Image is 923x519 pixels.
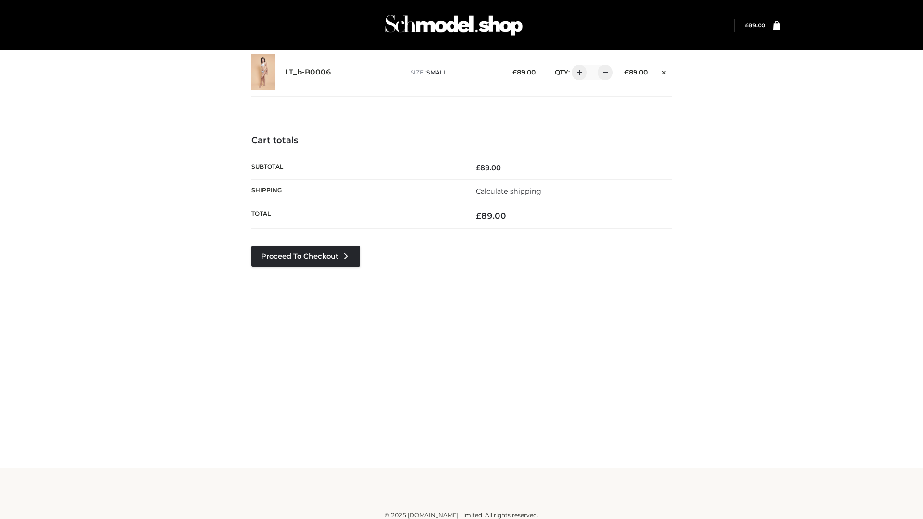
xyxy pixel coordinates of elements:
a: Calculate shipping [476,187,541,196]
bdi: 89.00 [745,22,765,29]
span: SMALL [426,69,447,76]
bdi: 89.00 [512,68,536,76]
span: £ [745,22,748,29]
a: £89.00 [745,22,765,29]
bdi: 89.00 [476,211,506,221]
img: Schmodel Admin 964 [382,6,526,44]
th: Shipping [251,179,461,203]
span: £ [476,163,480,172]
span: £ [476,211,481,221]
bdi: 89.00 [624,68,648,76]
div: QTY: [545,65,610,80]
th: Subtotal [251,156,461,179]
span: £ [512,68,517,76]
p: size : [411,68,498,77]
bdi: 89.00 [476,163,501,172]
th: Total [251,203,461,229]
a: Proceed to Checkout [251,246,360,267]
a: LT_b-B0006 [285,68,331,77]
a: Remove this item [657,65,672,77]
h4: Cart totals [251,136,672,146]
span: £ [624,68,629,76]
